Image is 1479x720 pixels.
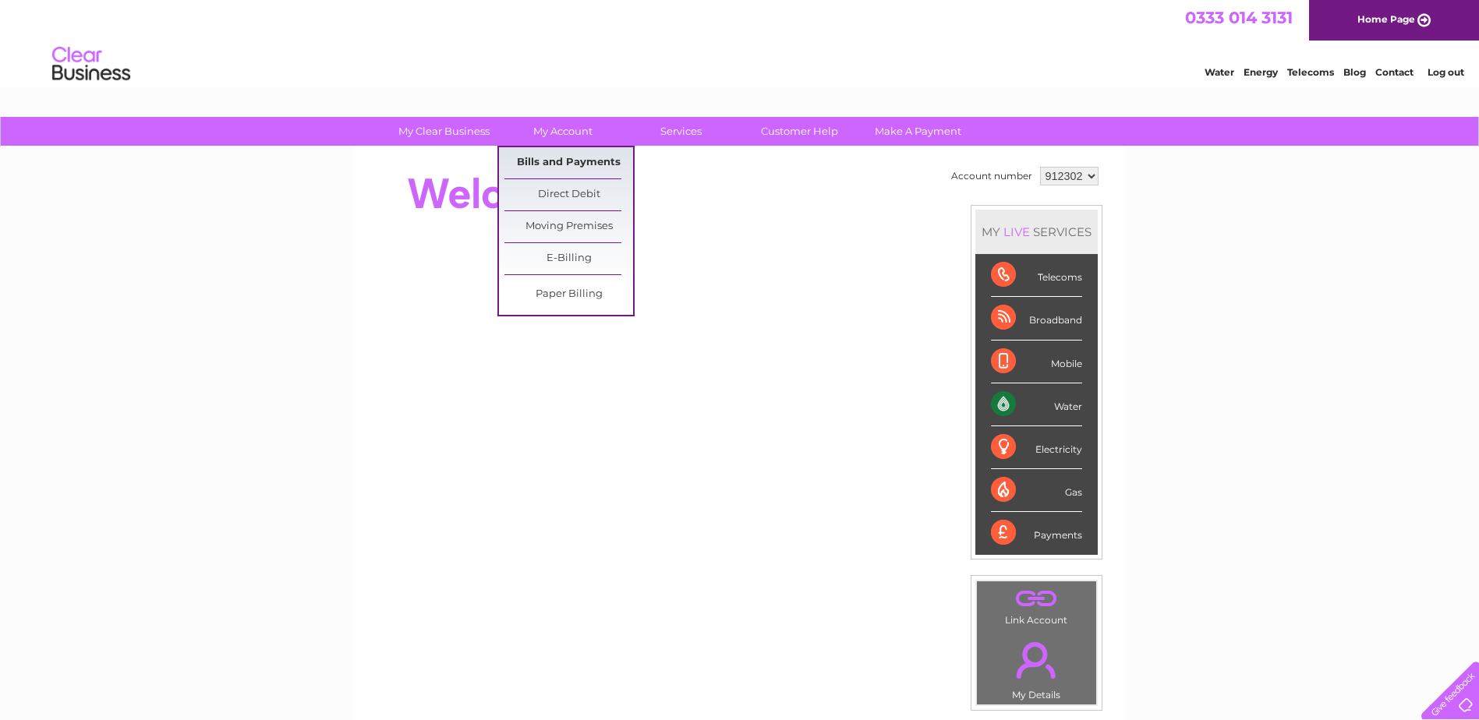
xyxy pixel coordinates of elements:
[981,585,1092,612] a: .
[372,9,1109,76] div: Clear Business is a trading name of Verastar Limited (registered in [GEOGRAPHIC_DATA] No. 3667643...
[991,341,1082,383] div: Mobile
[1185,8,1293,27] a: 0333 014 3131
[1375,66,1414,78] a: Contact
[991,469,1082,512] div: Gas
[617,117,745,146] a: Services
[1287,66,1334,78] a: Telecoms
[947,163,1036,189] td: Account number
[1343,66,1366,78] a: Blog
[991,512,1082,554] div: Payments
[991,426,1082,469] div: Electricity
[504,243,633,274] a: E-Billing
[975,210,1098,254] div: MY SERVICES
[504,279,633,310] a: Paper Billing
[498,117,627,146] a: My Account
[854,117,982,146] a: Make A Payment
[976,629,1097,705] td: My Details
[735,117,864,146] a: Customer Help
[976,581,1097,630] td: Link Account
[1428,66,1464,78] a: Log out
[1244,66,1278,78] a: Energy
[1000,224,1033,239] div: LIVE
[991,297,1082,340] div: Broadband
[991,254,1082,297] div: Telecoms
[1205,66,1234,78] a: Water
[504,211,633,242] a: Moving Premises
[380,117,508,146] a: My Clear Business
[51,41,131,88] img: logo.png
[504,179,633,210] a: Direct Debit
[981,633,1092,687] a: .
[991,383,1082,426] div: Water
[504,147,633,178] a: Bills and Payments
